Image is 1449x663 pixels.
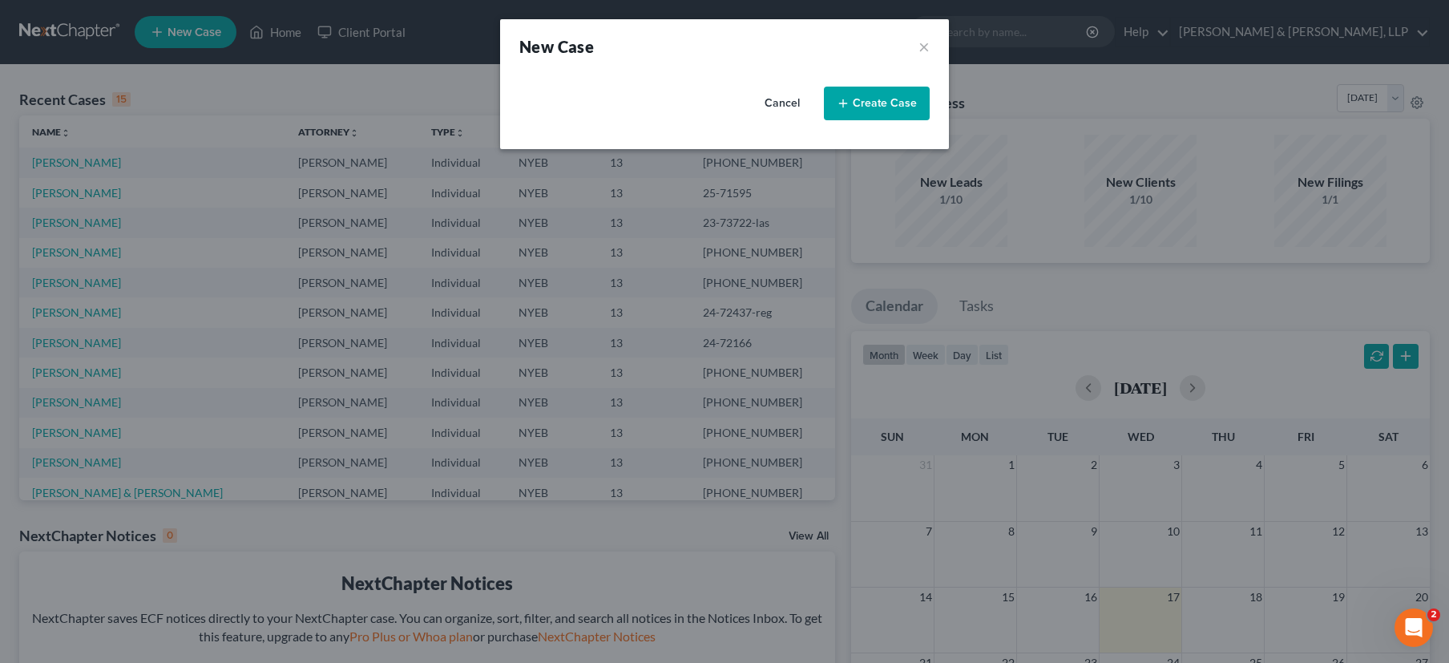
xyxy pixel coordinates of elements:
[519,37,594,56] strong: New Case
[824,87,930,120] button: Create Case
[918,35,930,58] button: ×
[1395,608,1433,647] iframe: Intercom live chat
[747,87,817,119] button: Cancel
[1427,608,1440,621] span: 2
